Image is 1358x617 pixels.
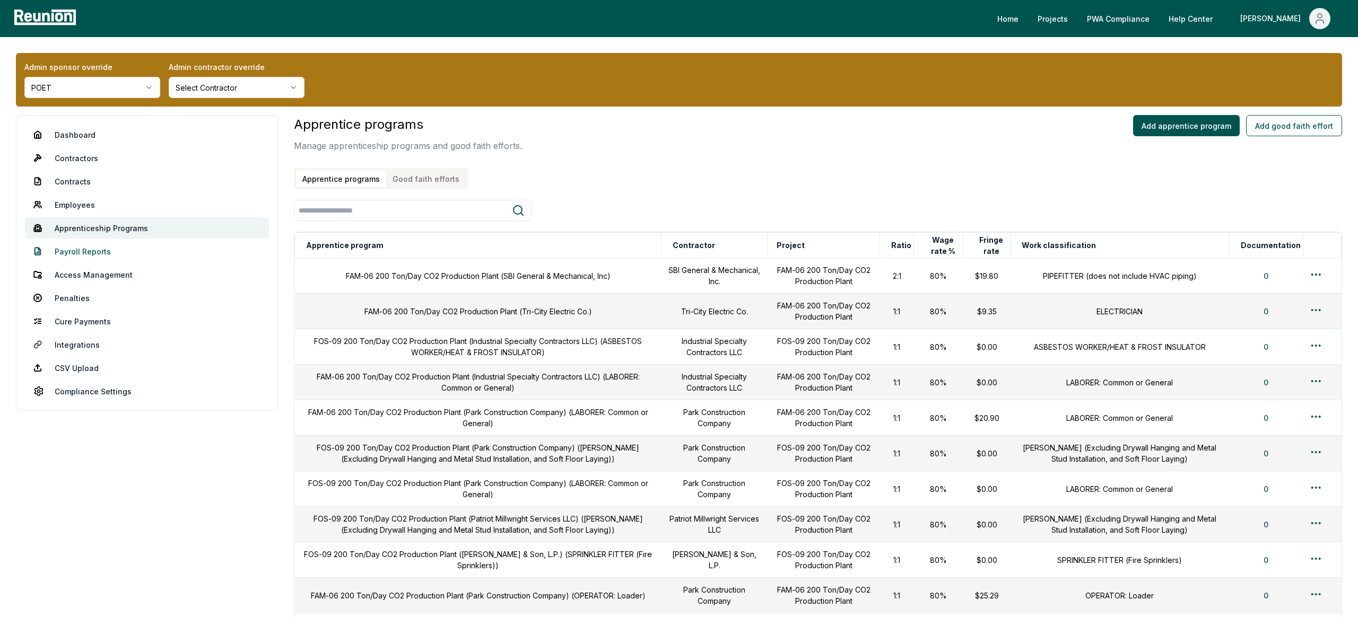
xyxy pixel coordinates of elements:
button: Ratio [889,235,913,256]
a: Payroll Reports [25,241,269,262]
td: PIPEFITTER (does not include HVAC piping) [1010,258,1229,294]
td: $0.00 [963,471,1011,507]
a: PWA Compliance [1078,8,1158,29]
td: $0.00 [963,542,1011,578]
a: Help Center [1160,8,1221,29]
td: FOS-09 200 Ton/Day CO2 Production Plant (Patriot Millwright Services LLC) ([PERSON_NAME] (Excludi... [295,507,661,542]
button: Fringe rate [972,235,1010,256]
td: 1:1 [880,329,914,365]
td: Park Construction Company [661,436,768,471]
td: Industrial Specialty Contractors LLC [661,365,768,400]
button: 0 [1255,478,1277,499]
p: FOS-09 200 Ton/Day CO2 Production Plant [774,442,874,464]
a: Cure Payments [25,311,269,332]
td: [PERSON_NAME] & Son, L.P. [661,542,768,578]
td: LABORER: Common or General [1010,365,1229,400]
p: FOS-09 200 Ton/Day CO2 Production Plant [774,549,874,571]
td: Park Construction Company [661,471,768,507]
td: 80% [914,329,963,365]
td: Park Construction Company [661,400,768,436]
td: 1:1 [880,507,914,542]
a: Penalties [25,287,269,308]
p: FOS-09 200 Ton/Day CO2 Production Plant [774,478,874,500]
td: 1:1 [880,542,914,578]
button: 0 [1255,372,1277,393]
button: 0 [1255,265,1277,286]
label: Admin contractor override [169,61,304,73]
p: FOS-09 200 Ton/Day CO2 Production Plant [774,513,874,535]
label: Admin sponsor override [24,61,160,73]
a: Contractors [25,147,269,169]
a: Employees [25,194,269,215]
td: Industrial Specialty Contractors LLC [661,329,768,365]
td: FOS-09 200 Ton/Day CO2 Production Plant (Industrial Specialty Contractors LLC) (ASBESTOS WORKER/H... [295,329,661,365]
td: ELECTRICIAN [1010,294,1229,329]
a: Integrations [25,334,269,355]
td: Tri-City Electric Co. [661,294,768,329]
td: 1:1 [880,578,914,613]
td: [PERSON_NAME] (Excluding Drywall Hanging and Metal Stud Installation, and Soft Floor Laying) [1010,436,1229,471]
td: 80% [914,258,963,294]
td: $19.80 [963,258,1011,294]
p: FAM-06 200 Ton/Day CO2 Production Plant [774,300,874,322]
button: Wage rate % [923,235,963,256]
h3: Apprentice programs [294,115,522,134]
td: 1:1 [880,400,914,436]
p: FAM-06 200 Ton/Day CO2 Production Plant [774,265,874,287]
td: FOS-09 200 Ton/Day CO2 Production Plant (Park Construction Company) ([PERSON_NAME] (Excluding Dry... [295,436,661,471]
a: Access Management [25,264,269,285]
td: FAM-06 200 Ton/Day CO2 Production Plant (Industrial Specialty Contractors LLC) (LABORER: Common o... [295,365,661,400]
nav: Main [989,8,1347,29]
td: OPERATOR: Loader [1010,578,1229,613]
button: Work classification [1020,235,1098,256]
a: Home [989,8,1027,29]
button: Add good faith effort [1246,115,1342,136]
td: $25.29 [963,578,1011,613]
td: 80% [914,294,963,329]
td: 80% [914,365,963,400]
td: [PERSON_NAME] (Excluding Drywall Hanging and Metal Stud Installation, and Soft Floor Laying) [1010,507,1229,542]
button: 0 [1255,514,1277,535]
button: 0 [1255,407,1277,428]
td: LABORER: Common or General [1010,400,1229,436]
td: FAM-06 200 Ton/Day CO2 Production Plant (Park Construction Company) (OPERATOR: Loader) [295,578,661,613]
td: FOS-09 200 Ton/Day CO2 Production Plant ([PERSON_NAME] & Son, L.P.) (SPRINKLER FITTER (Fire Sprin... [295,542,661,578]
a: Dashboard [25,124,269,145]
td: 1:1 [880,471,914,507]
a: CSV Upload [25,357,269,378]
p: FAM-06 200 Ton/Day CO2 Production Plant [774,371,874,393]
td: Patriot Millwright Services LLC [661,507,768,542]
td: LABORER: Common or General [1010,471,1229,507]
button: 0 [1255,301,1277,322]
td: $20.90 [963,400,1011,436]
td: $0.00 [963,365,1011,400]
td: 80% [914,578,963,613]
button: 0 [1255,443,1277,464]
td: $0.00 [963,329,1011,365]
p: FAM-06 200 Ton/Day CO2 Production Plant [774,584,874,606]
button: Add apprentice program [1133,115,1240,136]
p: FAM-06 200 Ton/Day CO2 Production Plant [774,407,874,429]
td: 2:1 [880,258,914,294]
button: 0 [1255,336,1277,357]
td: FOS-09 200 Ton/Day CO2 Production Plant (Park Construction Company) (LABORER: Common or General) [295,471,661,507]
a: Contracts [25,171,269,192]
td: $0.00 [963,436,1011,471]
button: 0 [1255,549,1277,570]
a: Projects [1029,8,1076,29]
td: FAM-06 200 Ton/Day CO2 Production Plant (Tri-City Electric Co.) [295,294,661,329]
td: ASBESTOS WORKER/HEAT & FROST INSULATOR [1010,329,1229,365]
th: Project [768,233,880,258]
button: [PERSON_NAME] [1232,8,1339,29]
div: [PERSON_NAME] [1240,8,1305,29]
td: SPRINKLER FITTER (Fire Sprinklers) [1010,542,1229,578]
td: $9.35 [963,294,1011,329]
button: Contractor [671,235,717,256]
td: 80% [914,436,963,471]
td: 1:1 [880,436,914,471]
td: FAM-06 200 Ton/Day CO2 Production Plant (Park Construction Company) (LABORER: Common or General) [295,400,661,436]
button: 0 [1255,585,1277,606]
a: Apprenticeship Programs [25,217,269,239]
button: Good faith efforts [386,170,466,188]
td: $0.00 [963,507,1011,542]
